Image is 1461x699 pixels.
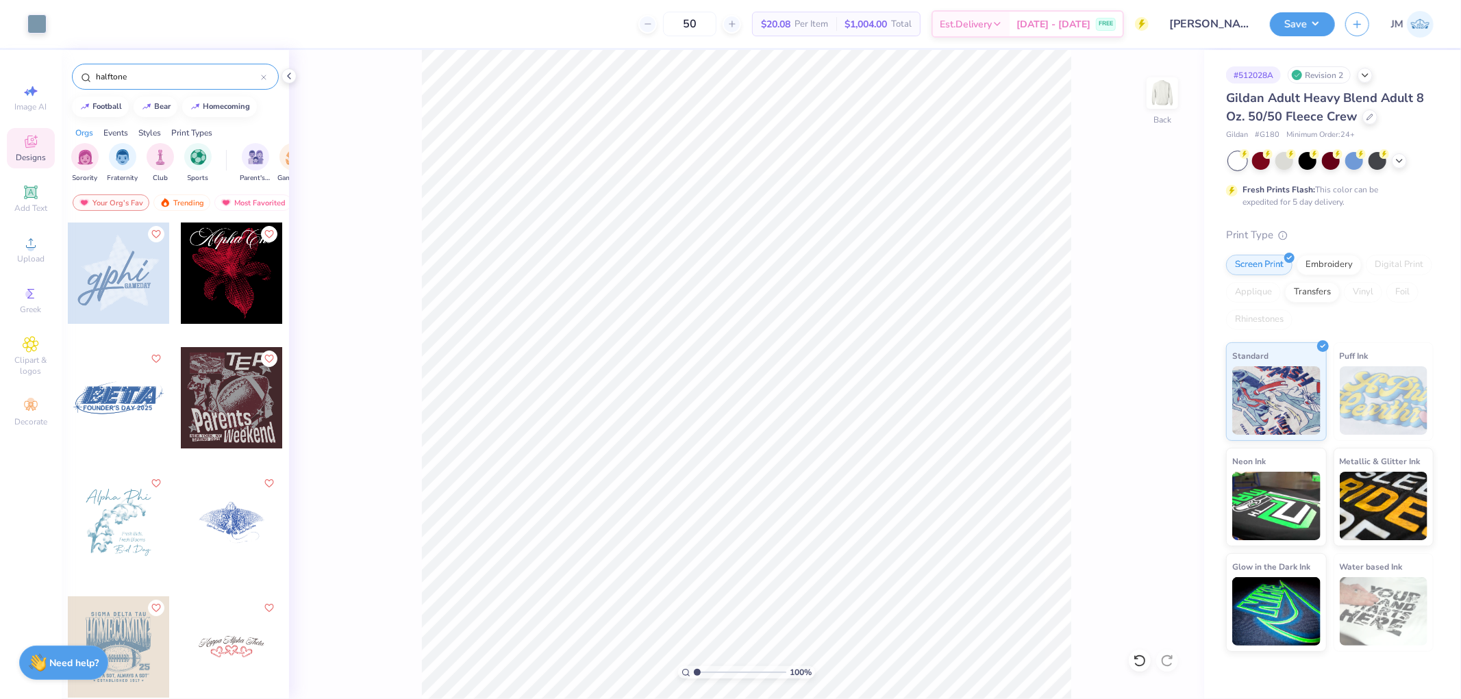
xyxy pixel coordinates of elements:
span: Game Day [277,173,309,183]
button: Like [148,226,164,242]
span: 100 % [790,666,812,678]
button: filter button [240,143,271,183]
img: Water based Ink [1340,577,1428,646]
span: Puff Ink [1340,348,1369,363]
button: filter button [277,143,309,183]
span: Fraternity [108,173,138,183]
button: Like [261,475,277,492]
button: filter button [147,143,174,183]
input: Try "Alpha" [95,70,261,84]
button: bear [134,97,177,117]
div: bear [155,103,171,110]
img: Standard [1232,366,1321,435]
span: Est. Delivery [940,17,992,31]
span: $1,004.00 [845,17,887,31]
button: football [72,97,129,117]
img: trend_line.gif [141,103,152,111]
img: Game Day Image [286,149,301,165]
div: filter for Game Day [277,143,309,183]
div: Trending [153,194,210,211]
img: Sorority Image [77,149,93,165]
span: Glow in the Dark Ink [1232,559,1310,574]
span: Minimum Order: 24 + [1286,129,1355,141]
img: Fraternity Image [115,149,130,165]
img: Puff Ink [1340,366,1428,435]
div: This color can be expedited for 5 day delivery. [1243,183,1411,208]
input: Untitled Design [1159,10,1260,38]
span: Greek [21,304,42,315]
div: football [93,103,123,110]
div: Print Types [171,127,212,139]
span: Designs [16,152,46,163]
div: Print Type [1226,227,1434,243]
div: Foil [1386,282,1419,303]
input: – – [663,12,716,36]
div: Applique [1226,282,1281,303]
span: Water based Ink [1340,559,1403,574]
img: trend_line.gif [79,103,90,111]
button: Like [261,226,277,242]
button: filter button [108,143,138,183]
div: Digital Print [1366,255,1432,275]
div: Embroidery [1297,255,1362,275]
div: Back [1153,114,1171,126]
button: Save [1270,12,1335,36]
a: JM [1391,11,1434,38]
span: Add Text [14,203,47,214]
img: Glow in the Dark Ink [1232,577,1321,646]
img: Sports Image [190,149,206,165]
div: # 512028A [1226,66,1281,84]
button: Like [148,351,164,367]
span: JM [1391,16,1403,32]
img: trend_line.gif [190,103,201,111]
span: Sorority [73,173,98,183]
span: Club [153,173,168,183]
div: filter for Parent's Weekend [240,143,271,183]
div: Revision 2 [1288,66,1351,84]
span: Gildan [1226,129,1248,141]
span: $20.08 [761,17,790,31]
button: filter button [184,143,212,183]
span: FREE [1099,19,1113,29]
img: Club Image [153,149,168,165]
div: homecoming [203,103,251,110]
img: most_fav.gif [221,198,232,207]
div: filter for Club [147,143,174,183]
button: filter button [71,143,99,183]
button: Like [148,600,164,616]
span: Sports [188,173,209,183]
strong: Need help? [50,657,99,670]
img: most_fav.gif [79,198,90,207]
div: Rhinestones [1226,309,1293,330]
div: Your Org's Fav [73,194,149,211]
div: Styles [138,127,161,139]
img: Neon Ink [1232,472,1321,540]
span: # G180 [1255,129,1279,141]
div: Most Favorited [214,194,292,211]
span: Decorate [14,416,47,427]
span: Total [891,17,912,31]
span: Standard [1232,348,1269,363]
span: Metallic & Glitter Ink [1340,454,1421,468]
button: homecoming [182,97,257,117]
div: Vinyl [1344,282,1382,303]
div: filter for Sports [184,143,212,183]
span: Gildan Adult Heavy Blend Adult 8 Oz. 50/50 Fleece Crew [1226,90,1424,125]
span: Image AI [15,101,47,112]
div: Orgs [75,127,93,139]
img: Back [1149,79,1176,107]
span: Per Item [795,17,828,31]
span: Clipart & logos [7,355,55,377]
button: Like [261,351,277,367]
div: Screen Print [1226,255,1293,275]
div: Transfers [1285,282,1340,303]
img: trending.gif [160,198,171,207]
span: Neon Ink [1232,454,1266,468]
img: Joshua Macky Gaerlan [1407,11,1434,38]
div: filter for Fraternity [108,143,138,183]
div: Events [103,127,128,139]
span: Parent's Weekend [240,173,271,183]
div: filter for Sorority [71,143,99,183]
button: Like [148,475,164,492]
strong: Fresh Prints Flash: [1243,184,1315,195]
